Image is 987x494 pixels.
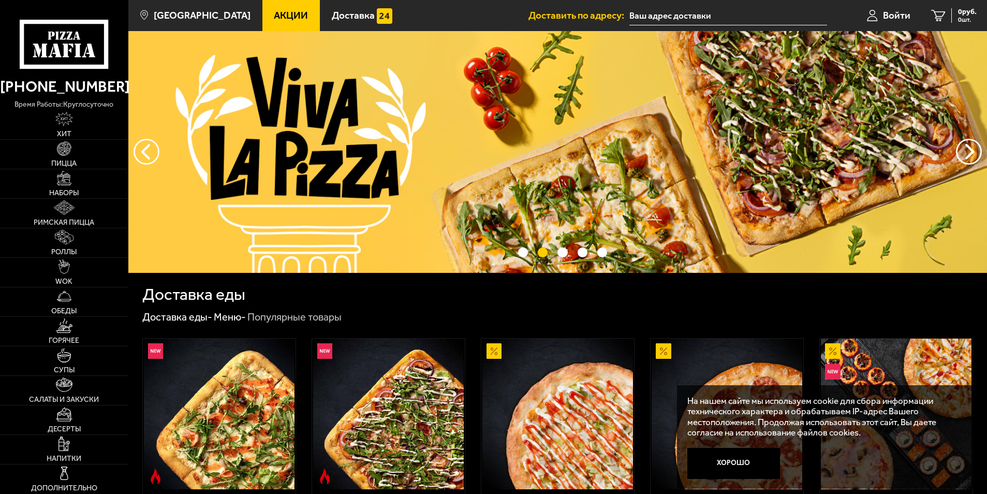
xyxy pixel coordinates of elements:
[528,10,629,20] span: Доставить по адресу:
[656,343,671,359] img: Акционный
[629,6,827,25] input: Ваш адрес доставки
[883,10,910,20] span: Войти
[651,339,803,489] a: АкционныйПепперони 25 см (толстое с сыром)
[518,248,528,257] button: точки переключения
[578,248,587,257] button: точки переключения
[154,10,251,20] span: [GEOGRAPHIC_DATA]
[821,339,971,489] img: Всё включено
[51,160,77,167] span: Пицца
[47,455,81,462] span: Напитки
[134,139,159,165] button: следующий
[34,219,94,226] span: Римская пицца
[51,249,77,256] span: Роллы
[148,343,164,359] img: Новинка
[825,364,841,380] img: Новинка
[652,339,802,489] img: Пепперони 25 см (толстое с сыром)
[820,339,973,489] a: АкционныйНовинкаВсё включено
[49,337,79,344] span: Горячее
[31,485,97,492] span: Дополнительно
[57,130,71,138] span: Хит
[142,286,245,303] h1: Доставка еды
[29,396,99,403] span: Салаты и закуски
[49,190,79,197] span: Наборы
[317,469,333,484] img: Острое блюдо
[487,343,502,359] img: Акционный
[687,448,780,479] button: Хорошо
[332,10,375,20] span: Доставка
[956,139,982,165] button: предыдущий
[51,308,77,315] span: Обеды
[55,278,72,285] span: WOK
[142,311,212,323] a: Доставка еды-
[825,343,841,359] img: Акционный
[144,339,294,489] img: Римская с креветками
[958,8,977,16] span: 0 руб.
[143,339,296,489] a: НовинкаОстрое блюдоРимская с креветками
[54,367,75,374] span: Супы
[481,339,634,489] a: АкционныйАль-Шам 25 см (тонкое тесто)
[557,248,567,257] button: точки переключения
[312,339,465,489] a: НовинкаОстрое блюдоРимская с мясным ассорти
[958,17,977,23] span: 0 шт.
[148,469,164,484] img: Острое блюдо
[274,10,308,20] span: Акции
[214,311,246,323] a: Меню-
[597,248,607,257] button: точки переключения
[538,248,548,257] button: точки переключения
[687,396,956,438] p: На нашем сайте мы используем cookie для сбора информации технического характера и обрабатываем IP...
[313,339,464,489] img: Римская с мясным ассорти
[482,339,633,489] img: Аль-Шам 25 см (тонкое тесто)
[317,343,333,359] img: Новинка
[247,311,342,324] div: Популярные товары
[48,426,81,433] span: Десерты
[377,8,392,24] img: 15daf4d41897b9f0e9f617042186c801.svg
